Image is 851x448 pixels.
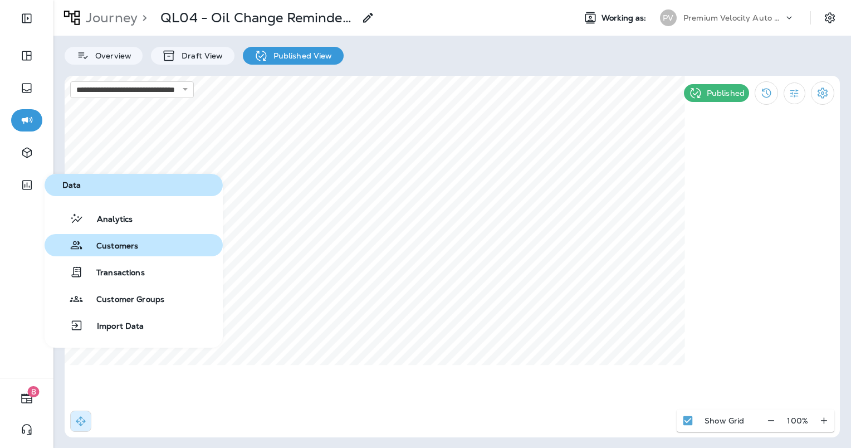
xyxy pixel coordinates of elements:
[138,9,147,26] p: >
[160,9,355,26] p: QL04 - Oil Change Reminders (All locations)
[45,288,223,310] button: Customer Groups
[683,13,784,22] p: Premium Velocity Auto dba Jiffy Lube
[83,241,138,252] span: Customers
[820,8,840,28] button: Settings
[49,181,218,190] span: Data
[11,7,42,30] button: Expand Sidebar
[83,268,145,279] span: Transactions
[90,51,131,60] p: Overview
[45,234,223,256] button: Customers
[28,386,40,397] span: 8
[45,261,223,283] button: Transactions
[45,314,223,337] button: Import Data
[84,215,133,225] span: Analytics
[176,51,223,60] p: Draft View
[268,51,332,60] p: Published View
[81,9,138,26] p: Journey
[811,81,834,105] button: Settings
[660,9,677,26] div: PV
[787,416,808,425] p: 100 %
[784,82,805,104] button: Filter Statistics
[755,81,778,105] button: View Changelog
[84,322,144,332] span: Import Data
[705,416,744,425] p: Show Grid
[45,174,223,196] button: Data
[707,89,745,98] p: Published
[601,13,649,23] span: Working as:
[45,207,223,230] button: Analytics
[83,295,164,305] span: Customer Groups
